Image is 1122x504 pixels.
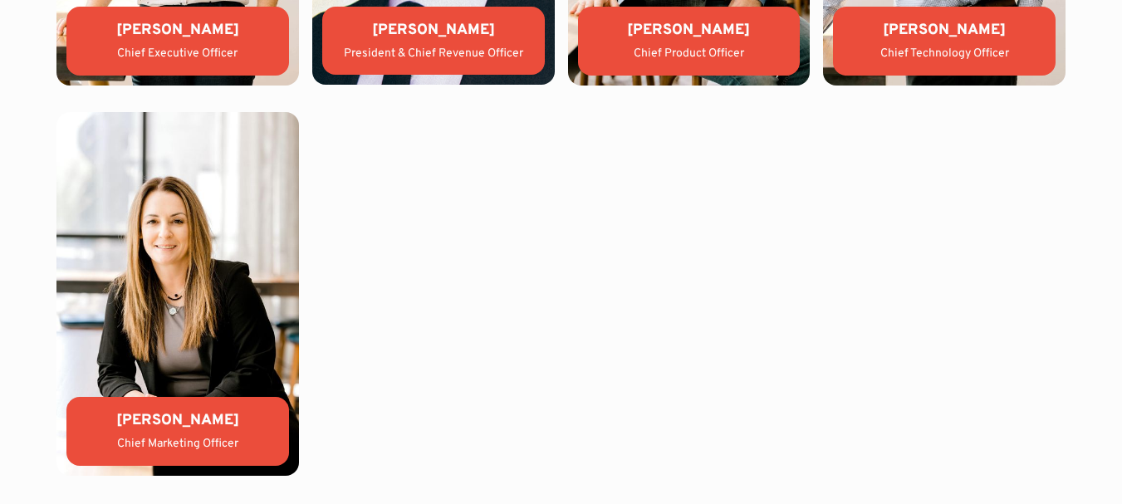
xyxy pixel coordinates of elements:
[80,436,276,453] div: Chief Marketing Officer
[591,20,787,41] div: [PERSON_NAME]
[591,46,787,62] div: Chief Product Officer
[336,46,532,62] div: President & Chief Revenue Officer
[56,112,299,476] img: Kate Colacelli
[80,410,276,431] div: [PERSON_NAME]
[80,20,276,41] div: [PERSON_NAME]
[336,20,532,41] div: [PERSON_NAME]
[80,46,276,62] div: Chief Executive Officer
[846,20,1042,41] div: [PERSON_NAME]
[846,46,1042,62] div: Chief Technology Officer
